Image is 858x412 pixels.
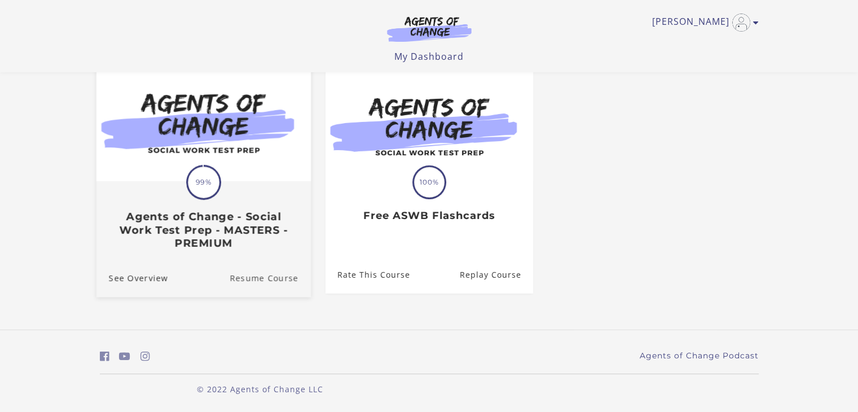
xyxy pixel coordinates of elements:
a: Free ASWB Flashcards: Resume Course [459,257,533,293]
h3: Free ASWB Flashcards [337,209,521,222]
a: https://www.youtube.com/c/AgentsofChangeTestPrepbyMeaganMitchell (Open in a new window) [119,348,130,365]
a: Toggle menu [652,14,753,32]
a: https://www.instagram.com/agentsofchangeprep/ (Open in a new window) [140,348,150,365]
a: Free ASWB Flashcards: Rate This Course [325,257,410,293]
span: 100% [414,167,445,198]
h3: Agents of Change - Social Work Test Prep - MASTERS - PREMIUM [108,211,298,250]
i: https://www.instagram.com/agentsofchangeprep/ (Open in a new window) [140,351,150,362]
a: Agents of Change - Social Work Test Prep - MASTERS - PREMIUM: See Overview [96,259,168,297]
a: Agents of Change Podcast [640,350,759,362]
a: Agents of Change - Social Work Test Prep - MASTERS - PREMIUM: Resume Course [230,259,311,297]
i: https://www.facebook.com/groups/aswbtestprep (Open in a new window) [100,351,109,362]
i: https://www.youtube.com/c/AgentsofChangeTestPrepbyMeaganMitchell (Open in a new window) [119,351,130,362]
a: My Dashboard [394,50,464,63]
span: 99% [188,166,219,198]
p: © 2022 Agents of Change LLC [100,383,420,395]
a: https://www.facebook.com/groups/aswbtestprep (Open in a new window) [100,348,109,365]
img: Agents of Change Logo [375,16,483,42]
